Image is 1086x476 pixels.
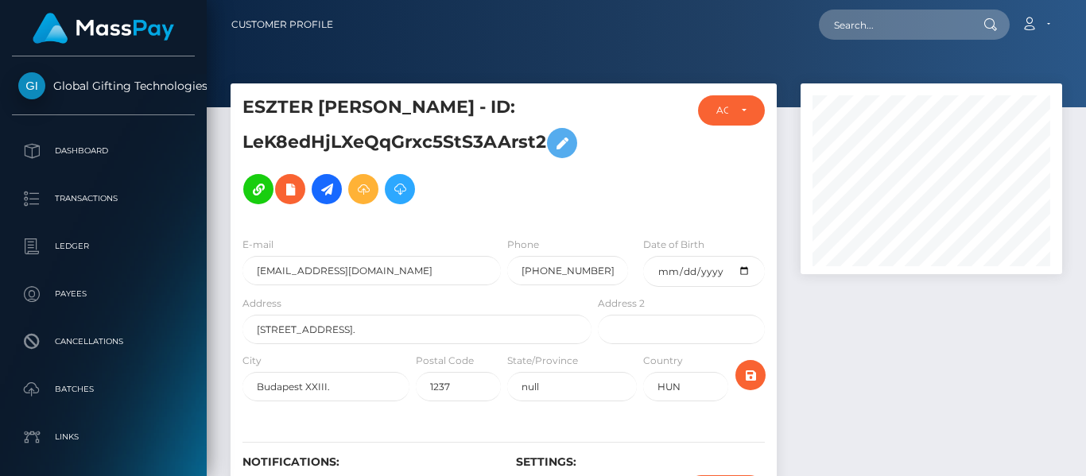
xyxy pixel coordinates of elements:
p: Batches [18,377,188,401]
div: ACTIVE [716,104,729,117]
p: Links [18,425,188,449]
a: Links [12,417,195,457]
label: Phone [507,238,539,252]
input: Search... [819,10,968,40]
a: Dashboard [12,131,195,171]
h6: Notifications: [242,455,492,469]
h5: ESZTER [PERSON_NAME] - ID: LeK8edHjLXeQqGrxc5StS3AArst2 [242,95,583,212]
a: Cancellations [12,322,195,362]
label: Date of Birth [643,238,704,252]
label: Postal Code [416,354,474,368]
p: Transactions [18,187,188,211]
p: Dashboard [18,139,188,163]
label: State/Province [507,354,578,368]
label: Country [643,354,683,368]
a: Transactions [12,179,195,219]
img: MassPay Logo [33,13,174,44]
label: E-mail [242,238,273,252]
span: Global Gifting Technologies Inc [12,79,195,93]
img: Global Gifting Technologies Inc [18,72,45,99]
p: Cancellations [18,330,188,354]
label: Address [242,296,281,311]
a: Batches [12,370,195,409]
button: ACTIVE [698,95,766,126]
p: Payees [18,282,188,306]
label: Address 2 [598,296,645,311]
a: Customer Profile [231,8,333,41]
p: Ledger [18,234,188,258]
h6: Settings: [516,455,766,469]
label: City [242,354,262,368]
a: Ledger [12,226,195,266]
a: Initiate Payout [312,174,342,204]
a: Payees [12,274,195,314]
